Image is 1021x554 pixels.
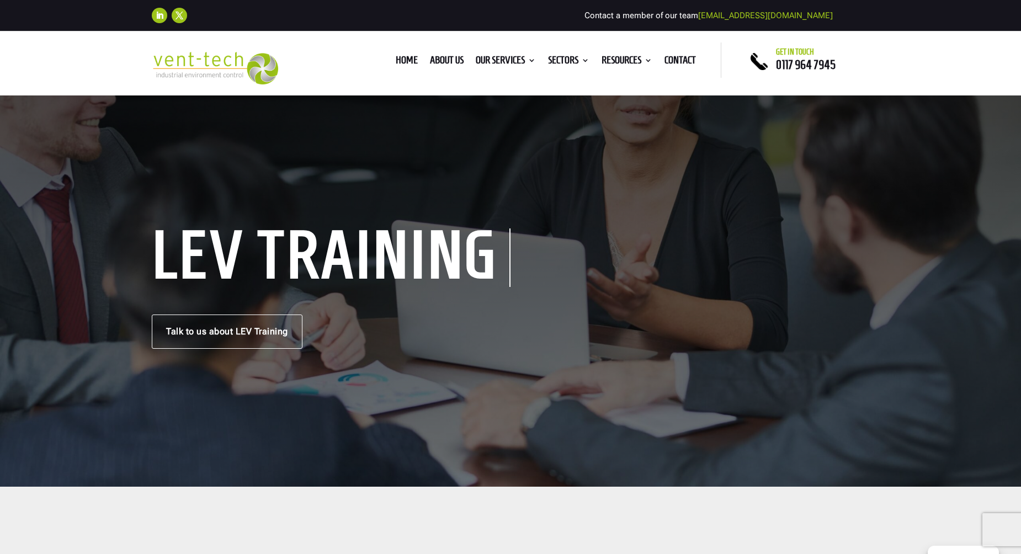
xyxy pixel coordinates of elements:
[172,8,187,23] a: Follow on X
[152,52,278,84] img: 2023-09-27T08_35_16.549ZVENT-TECH---Clear-background
[152,228,510,287] h1: LEV Training Courses
[476,56,536,68] a: Our Services
[548,56,589,68] a: Sectors
[698,10,833,20] a: [EMAIL_ADDRESS][DOMAIN_NAME]
[152,315,302,349] a: Talk to us about LEV Training
[776,58,836,71] a: 0117 964 7945
[584,10,833,20] span: Contact a member of our team
[664,56,696,68] a: Contact
[430,56,464,68] a: About us
[396,56,418,68] a: Home
[776,47,814,56] span: Get in touch
[602,56,652,68] a: Resources
[152,8,167,23] a: Follow on LinkedIn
